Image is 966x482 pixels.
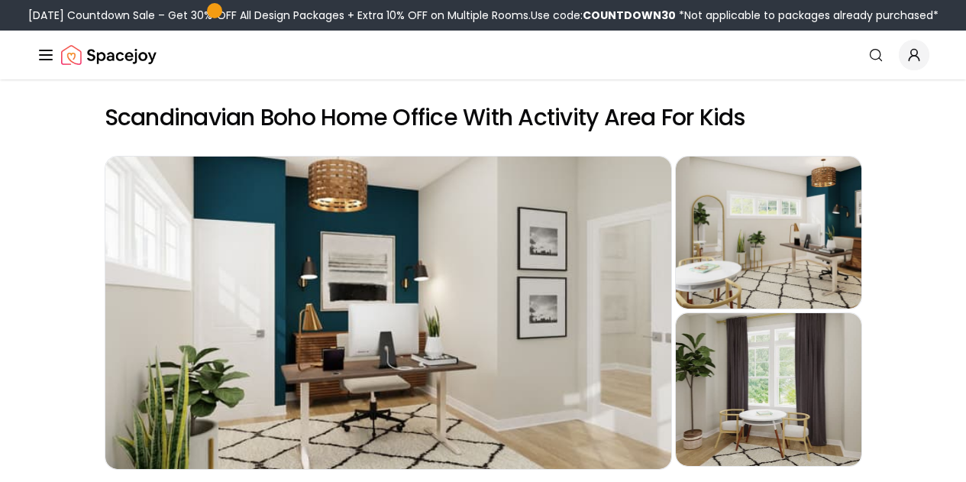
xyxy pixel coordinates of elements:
a: Spacejoy [61,40,157,70]
span: Use code: [531,8,676,23]
img: Spacejoy Logo [61,40,157,70]
h2: Scandinavian Boho Home Office With Activity Area For Kids [105,104,862,131]
div: [DATE] Countdown Sale – Get 30% OFF All Design Packages + Extra 10% OFF on Multiple Rooms. [28,8,939,23]
b: COUNTDOWN30 [583,8,676,23]
span: *Not applicable to packages already purchased* [676,8,939,23]
nav: Global [37,31,929,79]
